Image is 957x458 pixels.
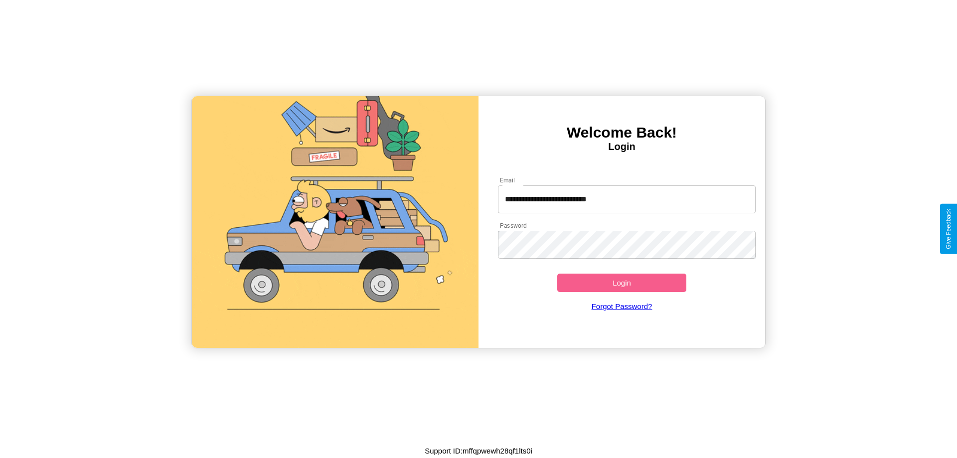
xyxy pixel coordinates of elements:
[945,209,952,249] div: Give Feedback
[500,221,526,230] label: Password
[478,124,765,141] h3: Welcome Back!
[493,292,751,320] a: Forgot Password?
[192,96,478,348] img: gif
[478,141,765,153] h4: Login
[500,176,515,184] label: Email
[557,274,686,292] button: Login
[425,444,532,458] p: Support ID: mffqpwewh28qf1lts0i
